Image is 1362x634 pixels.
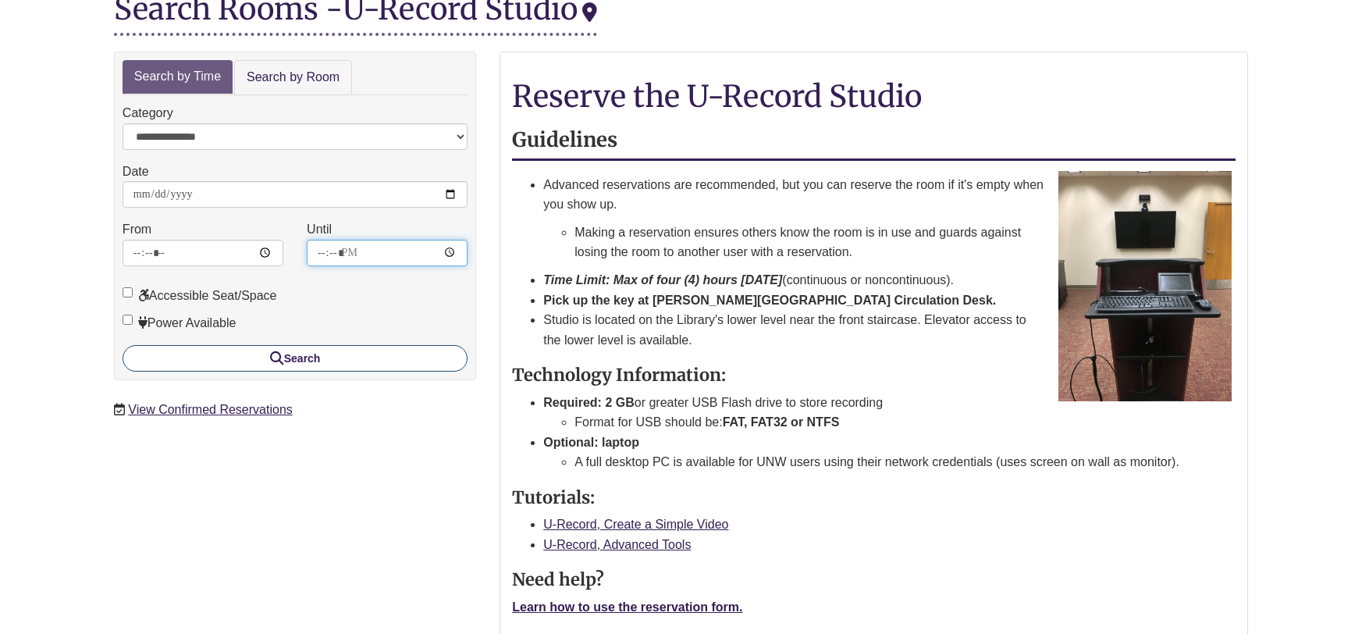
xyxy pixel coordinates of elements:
[543,294,996,307] strong: Pick up the key at [PERSON_NAME][GEOGRAPHIC_DATA] Circulation Desk.
[512,600,742,614] a: Learn how to use the reservation form.
[574,223,1236,262] p: Making a reservation ensures others know the room is in use and guards against losing the room to...
[574,452,1236,472] li: A full desktop PC is available for UNW users using their network credentials (uses screen on wall...
[123,315,133,325] input: Power Available
[543,393,1236,433] li: or greater USB Flash drive to store recording
[123,287,133,297] input: Accessible Seat/Space
[234,60,352,95] a: Search by Room
[543,518,728,531] a: U-Record, Create a Simple Video
[123,286,277,306] label: Accessible Seat/Space
[123,345,468,372] button: Search
[574,412,1236,433] li: Format for USB should be:
[543,310,1236,350] li: Studio is located on the Library's lower level near the front staircase. Elevator access to the l...
[512,364,726,386] strong: Technology Information:
[123,103,173,123] label: Category
[543,273,782,287] strong: Time Limit: Max of four (4) hours [DATE]
[123,219,151,240] label: From
[123,60,233,94] a: Search by Time
[543,436,639,449] strong: Optional: laptop
[543,270,1236,290] li: (continuous or noncontinuous).
[512,486,595,508] strong: Tutorials:
[307,219,332,240] label: Until
[723,415,840,429] strong: FAT, FAT32 or NTFS
[543,175,1236,215] p: Advanced reservations are recommended, but you can reserve the room if it's empty when you show up.
[512,127,617,152] strong: Guidelines
[512,568,604,590] strong: Need help?
[123,313,236,333] label: Power Available
[543,396,634,409] strong: Required: 2 GB
[512,77,922,115] span: Reserve the U-Record Studio
[128,403,292,416] a: View Confirmed Reservations
[123,162,149,182] label: Date
[543,538,691,551] a: U-Record, Advanced Tools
